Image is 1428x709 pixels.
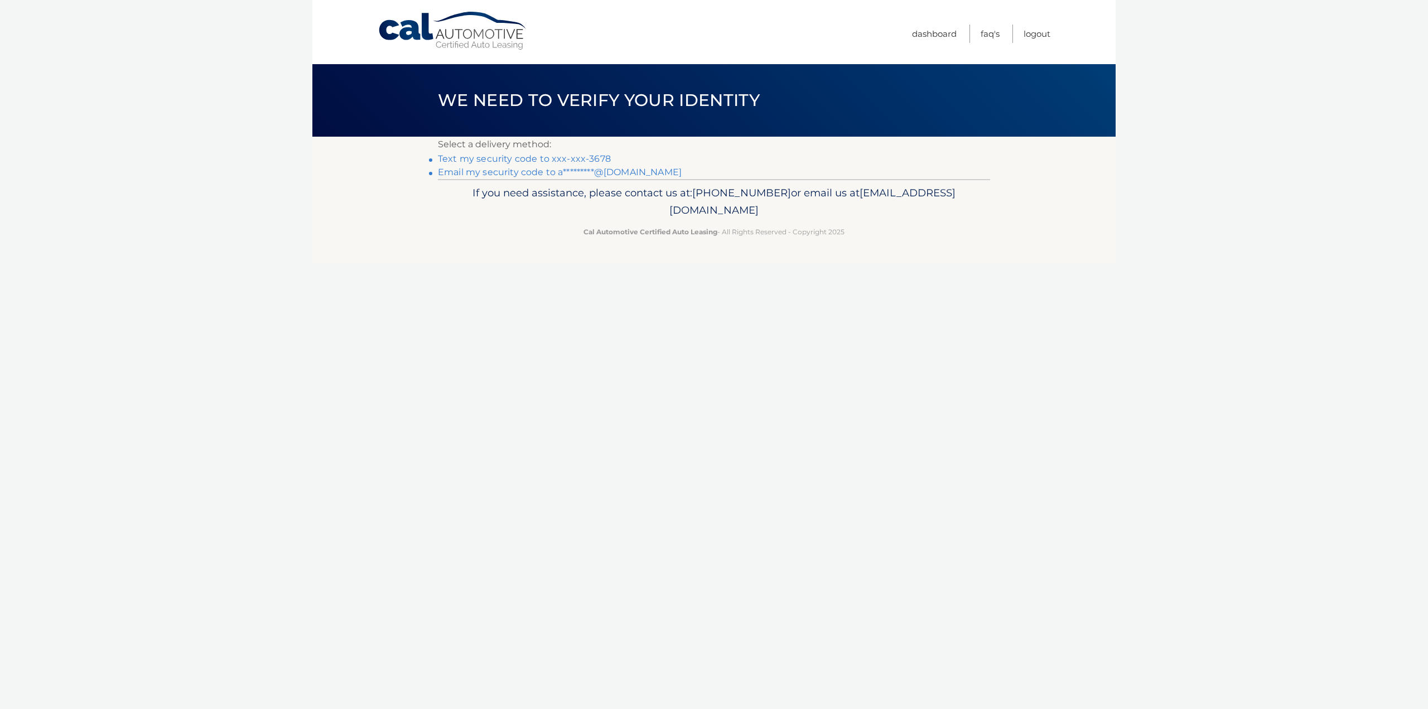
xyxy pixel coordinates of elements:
[445,184,983,220] p: If you need assistance, please contact us at: or email us at
[378,11,528,51] a: Cal Automotive
[438,137,990,152] p: Select a delivery method:
[438,153,611,164] a: Text my security code to xxx-xxx-3678
[438,167,682,177] a: Email my security code to a*********@[DOMAIN_NAME]
[1024,25,1050,43] a: Logout
[692,186,791,199] span: [PHONE_NUMBER]
[438,90,760,110] span: We need to verify your identity
[583,228,717,236] strong: Cal Automotive Certified Auto Leasing
[981,25,1000,43] a: FAQ's
[912,25,957,43] a: Dashboard
[445,226,983,238] p: - All Rights Reserved - Copyright 2025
